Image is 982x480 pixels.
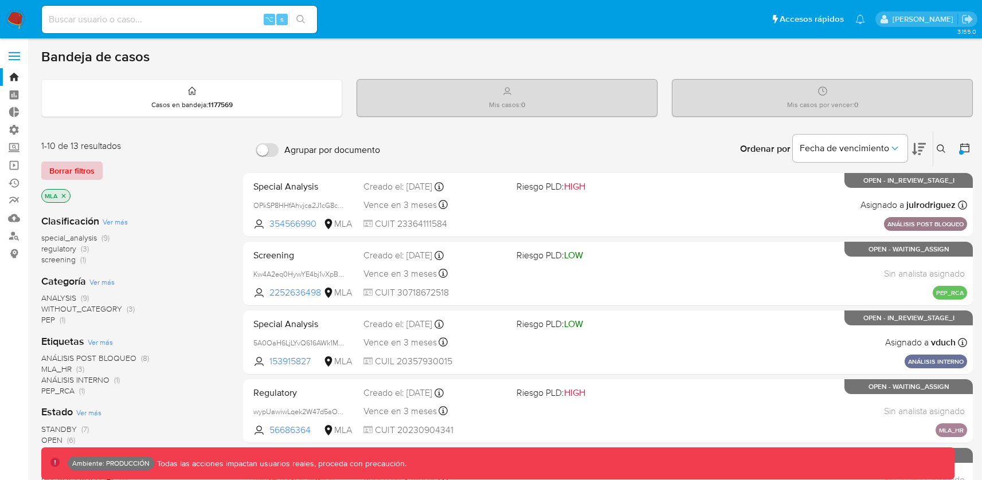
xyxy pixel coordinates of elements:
button: search-icon [289,11,312,27]
span: s [280,14,284,25]
input: Buscar usuario o caso... [42,12,317,27]
p: samy.darwich@mercadolibre.com.co [893,14,957,25]
a: Notificaciones [855,14,865,24]
p: Ambiente: PRODUCCIÓN [72,461,150,466]
span: ⌥ [265,14,273,25]
span: Accesos rápidos [780,13,844,25]
a: Salir [961,13,973,25]
p: Todas las acciones impactan usuarios reales, proceda con precaución. [154,458,406,469]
